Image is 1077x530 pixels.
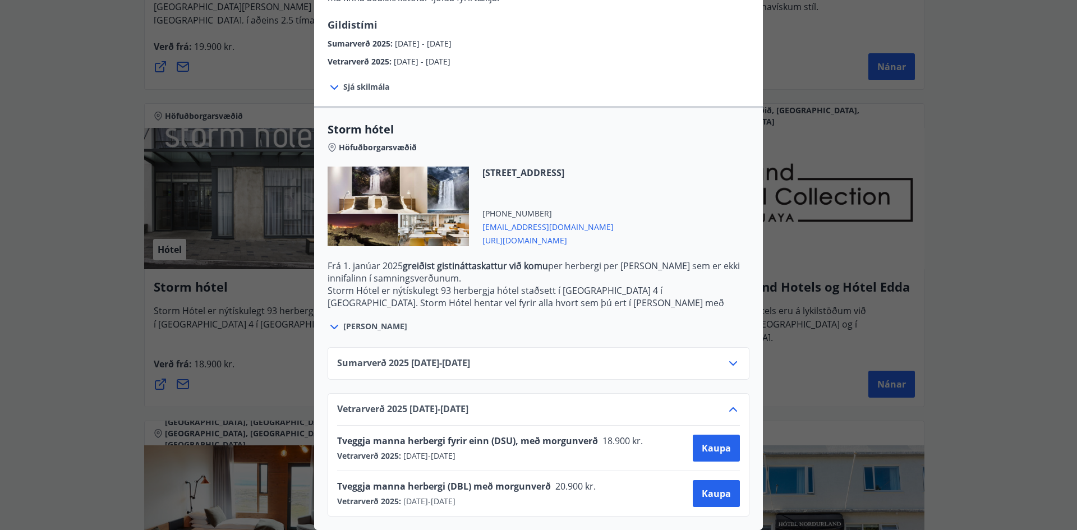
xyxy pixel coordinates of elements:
[328,122,749,137] span: Storm hótel
[339,142,417,153] span: Höfuðborgarsvæðið
[343,81,389,93] span: Sjá skilmála
[328,56,394,67] span: Vetrarverð 2025 :
[328,260,749,284] p: Frá 1. janúar 2025 per herbergi per [PERSON_NAME] sem er ekki innifalinn í samningsverðunum.
[328,18,378,31] span: Gildistími
[403,260,548,272] strong: greiðist gistináttaskattur við komu
[343,321,407,332] span: [PERSON_NAME]
[328,284,749,334] p: Storm Hótel er nýtískulegt 93 herbergja hótel staðsett í [GEOGRAPHIC_DATA] 4 í [GEOGRAPHIC_DATA]....
[482,167,614,179] span: [STREET_ADDRESS]
[482,233,614,246] span: [URL][DOMAIN_NAME]
[482,208,614,219] span: [PHONE_NUMBER]
[395,38,452,49] span: [DATE] - [DATE]
[328,38,395,49] span: Sumarverð 2025 :
[394,56,450,67] span: [DATE] - [DATE]
[482,219,614,233] span: [EMAIL_ADDRESS][DOMAIN_NAME]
